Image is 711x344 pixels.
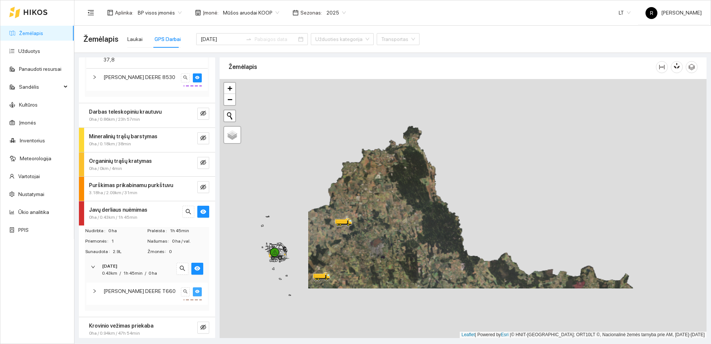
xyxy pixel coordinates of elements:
span: 3.18ha / 2.09km / 31min [89,189,137,196]
span: 1 [111,238,147,245]
span: Žmonės [147,248,169,255]
span: Sezonas : [300,9,322,17]
span: Aplinka : [115,9,133,17]
a: Kultūros [19,102,38,108]
button: Initiate a new search [224,110,235,121]
button: eye [191,263,203,275]
div: | Powered by © HNIT-[GEOGRAPHIC_DATA]; ORT10LT ©, Nacionalinė žemės tarnyba prie AM, [DATE]-[DATE] [460,332,707,338]
span: / [119,271,121,276]
strong: Darbas teleskopiniu krautuvu [89,109,162,115]
input: Pabaigos data [255,35,297,43]
span: 0 ha [149,271,157,276]
button: search [176,263,188,275]
span: swap-right [246,36,252,42]
span: 0 [169,248,209,255]
button: eye-invisible [197,322,209,334]
span: Mūšos aruodai KOOP [223,7,279,18]
button: menu-fold [83,5,98,20]
button: eye-invisible [197,108,209,120]
span: 0.43km [102,271,117,276]
span: 0ha / 0.43km / 1h 45min [89,214,137,221]
span: 0 ha / val. [172,238,209,245]
span: 2.9L [113,248,147,255]
span: R [650,7,653,19]
span: eye-invisible [200,160,206,167]
div: Krovinio vežimas priekaba0ha / 0.94km / 47h 54mineye-invisible [79,317,215,341]
span: column-width [656,64,667,70]
a: Ūkio analitika [18,209,49,215]
a: Užduotys [18,48,40,54]
span: BP visos įmonės [138,7,182,18]
button: eye-invisible [197,132,209,144]
span: [PERSON_NAME] [645,10,702,16]
span: 1h 45min [170,227,209,234]
span: LT [619,7,631,18]
span: + [227,83,232,93]
div: Purškimas prikabinamu purkštuvu3.18ha / 2.09km / 31mineye-invisible [79,177,215,201]
strong: Krovinio vežimas priekaba [89,323,153,329]
span: eye-invisible [200,184,206,191]
span: search [183,75,188,81]
span: 0ha / 0.86km / 23h 57min [89,116,140,123]
strong: Javų derliaus nuėmimas [89,207,147,213]
span: eye-invisible [200,135,206,142]
a: PPIS [18,227,29,233]
a: Zoom out [224,94,235,105]
span: right [92,289,97,293]
span: eye [195,289,200,294]
span: Nudirbta [85,227,108,234]
span: search [183,289,188,294]
div: GPS Darbai [154,35,181,43]
span: eye [195,75,200,81]
span: 0ha / 0.94km / 47h 54min [89,330,140,337]
button: eye [197,206,209,218]
span: [PERSON_NAME] DEERE T660 [103,287,176,295]
span: − [227,95,232,104]
strong: Organinių trąšų kratymas [89,158,152,164]
a: Leaflet [462,332,475,337]
strong: Mineralinių trąšų barstymas [89,133,157,139]
span: menu-fold [87,9,94,16]
button: search [182,206,194,218]
a: Meteorologija [20,155,51,161]
span: layout [107,10,113,16]
button: eye-invisible [197,181,209,193]
span: 2025 [326,7,346,18]
a: Vartotojai [18,173,40,179]
a: Inventorius [20,138,45,143]
span: Įmonė : [203,9,219,17]
span: eye [200,209,206,216]
a: Nustatymai [18,191,44,197]
span: Našumas [147,238,172,245]
div: Javų derliaus nuėmimas0ha / 0.43km / 1h 45minsearcheye [79,201,215,225]
span: Sunaudota [85,248,113,255]
a: Įmonės [19,120,36,126]
a: Esri [501,332,509,337]
span: shop [195,10,201,16]
input: Pradžios data [201,35,243,43]
button: eye [193,287,202,296]
span: eye [194,265,200,272]
span: eye-invisible [200,324,206,331]
span: 0 ha [108,227,147,234]
span: search [185,209,191,216]
span: calendar [293,10,299,16]
span: | [510,332,511,337]
span: right [91,265,95,269]
span: right [92,75,97,79]
span: Sandėlis [19,79,61,94]
div: Mineralinių trąšų barstymas0ha / 0.18km / 38mineye-invisible [79,128,215,152]
div: Organinių trąšų kratymas0ha / 0km / 4mineye-invisible [79,152,215,177]
span: Praleista [147,227,170,234]
div: Laukai [127,35,143,43]
div: Žemėlapis [229,56,656,78]
span: / [145,271,146,276]
div: Darbas teleskopiniu krautuvu0ha / 0.86km / 23h 57mineye-invisible [79,103,215,127]
a: Layers [224,127,240,143]
a: Zoom in [224,83,235,94]
strong: Purškimas prikabinamu purkštuvu [89,182,173,188]
a: Panaudoti resursai [19,66,61,72]
div: [DATE]0.43km/1h 45min/0 hasearcheye [85,258,209,281]
div: [PERSON_NAME] DEERE T660searcheye [86,283,208,304]
strong: [DATE] [102,263,117,269]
